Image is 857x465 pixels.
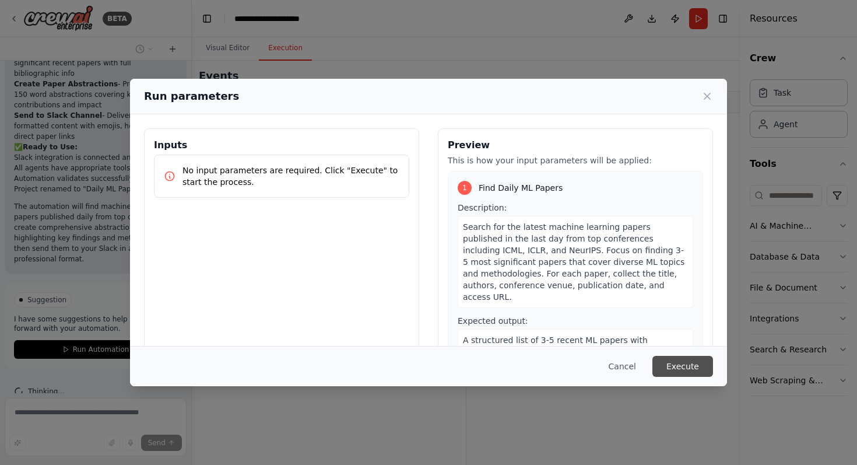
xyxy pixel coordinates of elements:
span: Expected output: [458,316,528,326]
span: A structured list of 3-5 recent ML papers with complete bibliographic information including title... [463,335,673,380]
p: This is how your input parameters will be applied: [448,155,703,166]
div: 1 [458,181,472,195]
p: No input parameters are required. Click "Execute" to start the process. [182,165,399,188]
span: Description: [458,203,507,212]
button: Cancel [599,356,645,377]
h3: Preview [448,138,703,152]
span: Find Daily ML Papers [479,182,563,194]
h2: Run parameters [144,88,239,104]
button: Execute [652,356,713,377]
h3: Inputs [154,138,409,152]
span: Search for the latest machine learning papers published in the last day from top conferences incl... [463,222,684,302]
